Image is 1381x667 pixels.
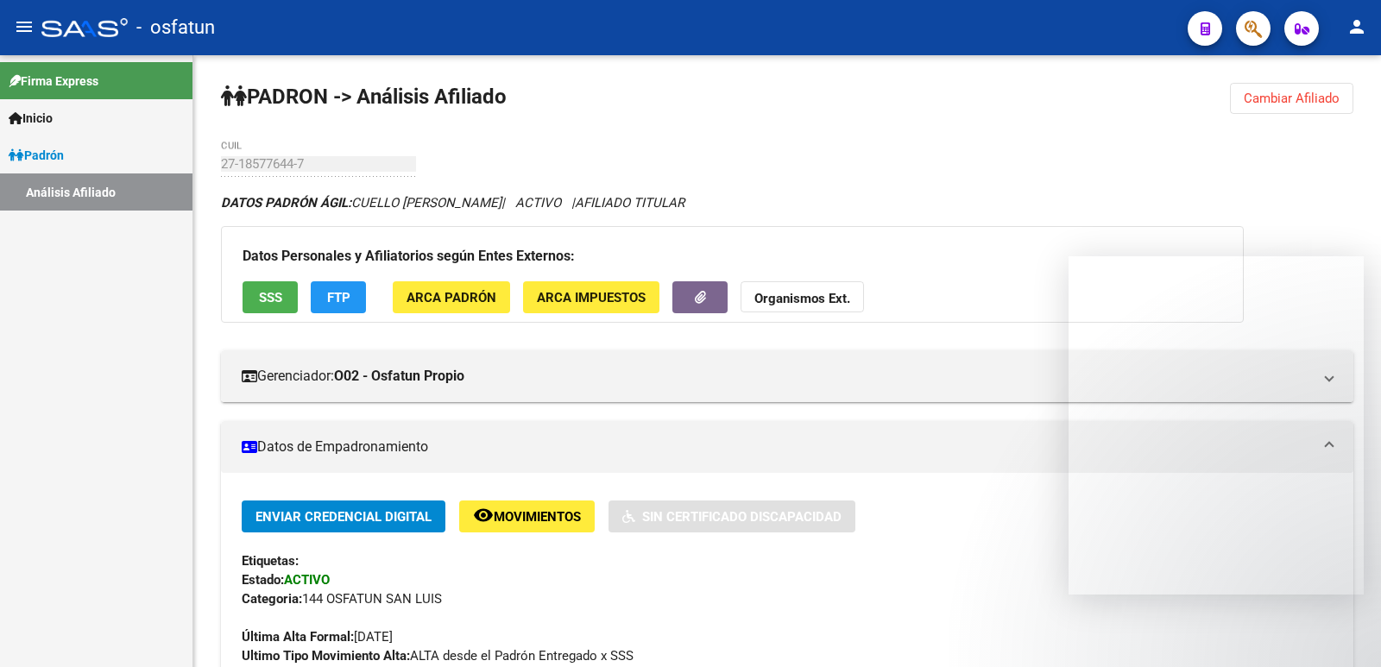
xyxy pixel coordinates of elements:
[221,85,507,109] strong: PADRON -> Análisis Afiliado
[242,591,302,607] strong: Categoria:
[242,500,445,532] button: Enviar Credencial Digital
[575,195,684,211] span: AFILIADO TITULAR
[255,509,432,525] span: Enviar Credencial Digital
[459,500,595,532] button: Movimientos
[334,367,464,386] strong: O02 - Osfatun Propio
[523,281,659,313] button: ARCA Impuestos
[259,290,282,305] span: SSS
[242,553,299,569] strong: Etiquetas:
[393,281,510,313] button: ARCA Padrón
[609,500,855,532] button: Sin Certificado Discapacidad
[1244,91,1340,106] span: Cambiar Afiliado
[221,195,501,211] span: CUELLO [PERSON_NAME]
[9,109,53,128] span: Inicio
[537,290,646,305] span: ARCA Impuestos
[243,281,298,313] button: SSS
[243,244,1222,268] h3: Datos Personales y Afiliatorios según Entes Externos:
[9,146,64,165] span: Padrón
[242,629,393,645] span: [DATE]
[1069,256,1364,595] iframe: Intercom live chat mensaje
[242,589,1333,608] div: 144 OSFATUN SAN LUIS
[242,572,284,588] strong: Estado:
[1322,608,1364,650] iframe: Intercom live chat
[327,290,350,305] span: FTP
[473,505,494,525] mat-icon: remove_red_eye
[136,9,215,47] span: - osfatun
[754,291,850,306] strong: Organismos Ext.
[221,195,684,211] i: | ACTIVO |
[642,509,842,525] span: Sin Certificado Discapacidad
[242,648,634,664] span: ALTA desde el Padrón Entregado x SSS
[1346,16,1367,37] mat-icon: person
[242,437,1312,456] mat-panel-title: Datos de Empadronamiento
[494,509,581,525] span: Movimientos
[242,367,1312,386] mat-panel-title: Gerenciador:
[1230,83,1353,114] button: Cambiar Afiliado
[221,350,1353,402] mat-expansion-panel-header: Gerenciador:O02 - Osfatun Propio
[221,421,1353,473] mat-expansion-panel-header: Datos de Empadronamiento
[242,648,410,664] strong: Ultimo Tipo Movimiento Alta:
[407,290,496,305] span: ARCA Padrón
[14,16,35,37] mat-icon: menu
[311,281,366,313] button: FTP
[741,281,864,313] button: Organismos Ext.
[221,195,351,211] strong: DATOS PADRÓN ÁGIL:
[9,72,98,91] span: Firma Express
[242,629,354,645] strong: Última Alta Formal:
[284,572,330,588] strong: ACTIVO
